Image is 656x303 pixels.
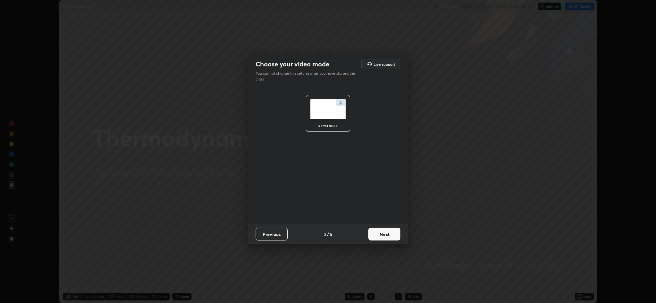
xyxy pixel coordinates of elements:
img: normalScreenIcon.ae25ed63.svg [310,99,346,119]
h4: 5 [330,231,332,238]
h4: / [327,231,329,238]
button: Previous [256,228,288,240]
p: You cannot change this setting after you have started the class [256,71,359,82]
h4: 2 [324,231,326,238]
h5: Live support [373,62,395,66]
h2: Choose your video mode [256,60,329,68]
button: Next [368,228,400,240]
div: rectangle [315,124,341,128]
